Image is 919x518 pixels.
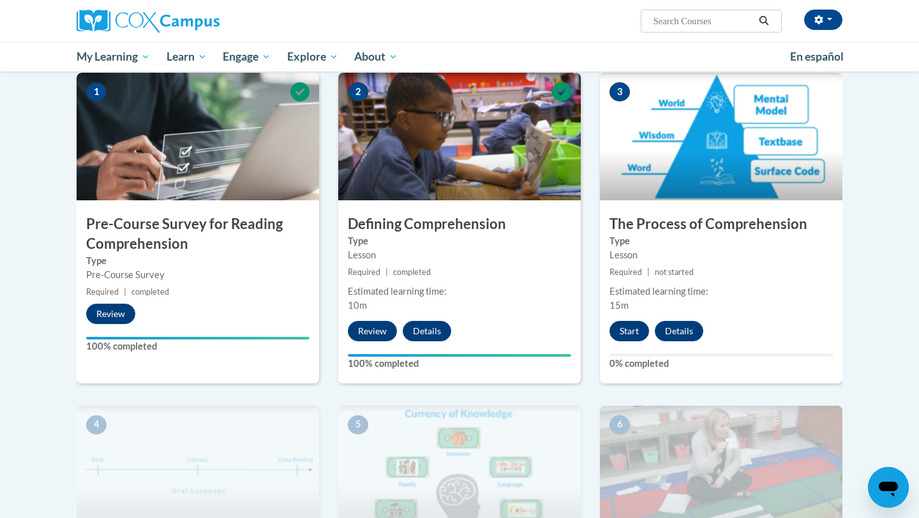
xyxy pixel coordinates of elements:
a: Learn [158,42,215,71]
div: Pre-Course Survey [86,268,310,282]
h3: Pre-Course Survey for Reading Comprehension [77,214,319,254]
a: En español [782,43,852,70]
span: | [647,267,650,277]
span: | [124,287,126,297]
span: 2 [348,82,368,101]
span: Required [609,267,642,277]
span: 6 [609,415,630,434]
span: 10m [348,300,367,311]
a: Cox Campus [77,10,319,33]
img: Course Image [600,73,842,200]
button: Details [403,321,451,341]
span: 15m [609,300,629,311]
span: Required [86,287,119,297]
span: | [385,267,388,277]
button: Start [609,321,649,341]
span: completed [131,287,169,297]
button: Account Settings [804,10,842,30]
button: Review [86,304,135,324]
a: My Learning [68,42,158,71]
span: Learn [167,49,207,64]
a: Engage [214,42,279,71]
button: Details [655,321,703,341]
h3: The Process of Comprehension [600,214,842,234]
span: completed [393,267,431,277]
a: About [347,42,407,71]
a: Explore [279,42,347,71]
label: Type [609,234,833,248]
span: 1 [86,82,107,101]
div: Lesson [348,248,571,262]
span: Engage [223,49,271,64]
span: About [354,49,398,64]
input: Search Courses [652,13,754,29]
span: not started [655,267,694,277]
button: Review [348,321,397,341]
span: 5 [348,415,368,434]
img: Course Image [77,73,319,200]
div: Estimated learning time: [348,285,571,299]
button: Search [754,13,773,29]
div: Your progress [86,337,310,339]
span: 3 [609,82,630,101]
div: Estimated learning time: [609,285,833,299]
img: Course Image [338,73,581,200]
label: Type [348,234,571,248]
div: Main menu [57,42,862,71]
img: Cox Campus [77,10,220,33]
span: Required [348,267,380,277]
span: Explore [287,49,338,64]
span: En español [790,50,844,63]
h3: Defining Comprehension [338,214,581,234]
span: My Learning [77,49,150,64]
label: 100% completed [348,357,571,371]
iframe: Button to launch messaging window [868,467,909,508]
div: Your progress [348,354,571,357]
span: 4 [86,415,107,434]
label: 0% completed [609,357,833,371]
label: 100% completed [86,339,310,353]
label: Type [86,254,310,268]
div: Lesson [609,248,833,262]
